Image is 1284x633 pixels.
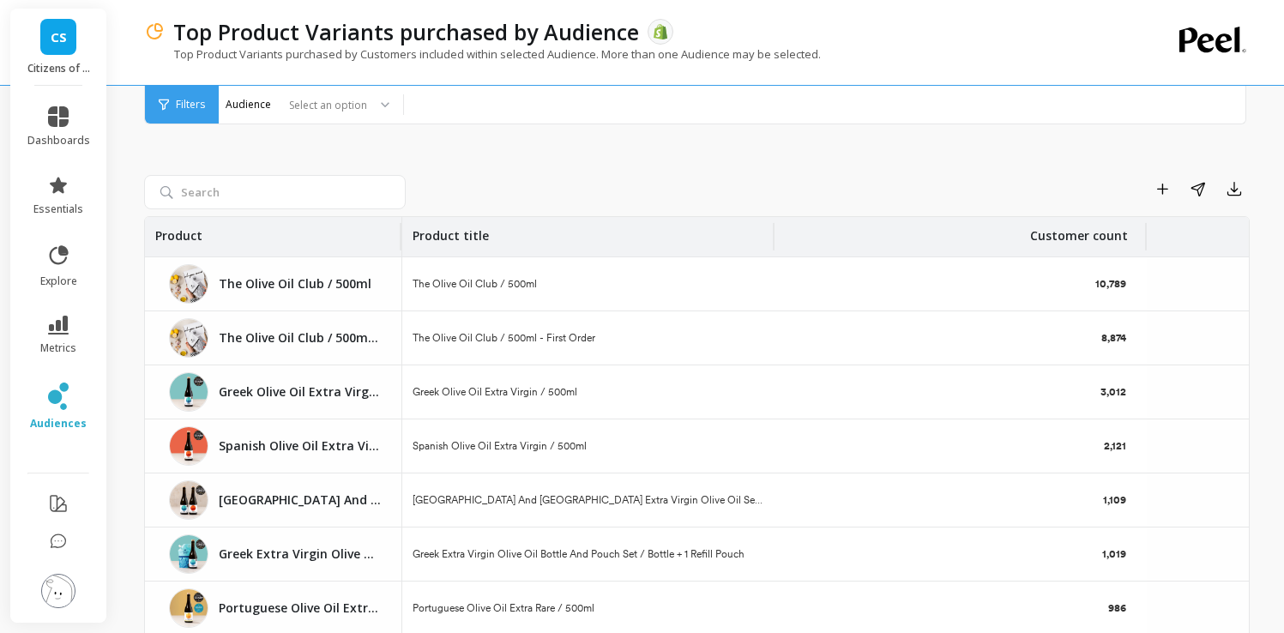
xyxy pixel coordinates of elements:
[413,439,587,453] p: Spanish Olive Oil Extra Virgin / 500ml
[144,175,406,209] input: Search
[219,437,381,455] p: Spanish Olive Oil Extra Virgin / 500ml
[169,588,208,628] img: Portuguese_2025_201752c8-396d-4f0e-90c7-acce228df44c.png
[219,600,381,617] p: Portuguese Olive Oil Extra Rare / 500ml
[219,546,381,563] p: Greek Extra Virgin Olive Oil Bottle And Pouch Set / Bottle + 1 Refill Pouch
[169,372,208,412] img: Great_Taste_Greek_EVOO_from_Sparta_with_Taste_2024_-_Citizens_of_Soil_2024_49567eb8-8cb7-411c-9fe...
[1095,277,1130,291] p: 10,789
[173,17,639,46] p: Top Product Variants purchased by Audience
[219,329,381,347] p: The Olive Oil Club / 500ml - First Order
[144,21,165,42] img: header icon
[219,491,381,509] p: Greece And Spain Extra Virgin Olive Oil Set / 2 x 500ml bottles
[169,534,208,574] img: Great_Taste_Greek_EVOO_from_Sparta_-_Citizens_of_Soil_2025_3.png
[176,98,205,112] span: Filters
[413,217,489,244] p: Product title
[40,274,77,288] span: explore
[27,134,90,148] span: dashboards
[413,601,594,615] p: Portuguese Olive Oil Extra Rare / 500ml
[169,318,208,358] img: 2025_Olive_Oil_Club_pouch_box.png
[1103,493,1130,507] p: 1,109
[219,275,381,292] p: The Olive Oil Club / 500ml
[1102,547,1130,561] p: 1,019
[40,341,76,355] span: metrics
[169,480,208,520] img: Greek_Spanish_set_Great_Taste_2025.png
[219,383,381,401] p: Greek Olive Oil Extra Virgin / 500ml
[27,62,90,75] p: Citizens of Soil
[413,547,744,561] p: Greek Extra Virgin Olive Oil Bottle And Pouch Set / Bottle + 1 Refill Pouch
[1108,601,1130,615] p: 986
[144,46,821,62] p: Top Product Variants purchased by Customers included within selected Audience. More than one Audi...
[1101,331,1130,345] p: 8,874
[155,217,202,244] p: Product
[413,385,577,399] p: Greek Olive Oil Extra Virgin / 500ml
[41,574,75,608] img: profile picture
[1100,385,1130,399] p: 3,012
[169,264,208,304] img: 2025_Olive_Oil_Club_pouch_box.png
[1030,217,1128,244] p: Customer count
[413,277,537,291] p: The Olive Oil Club / 500ml
[169,426,208,466] img: Great_Taste_Spanish_Olive_Oil_from_Andalucia_-_Citizens_of_Soil_2024_27288d31-d744-4e64-a260-8e7f...
[33,202,83,216] span: essentials
[413,331,595,345] p: The Olive Oil Club / 500ml - First Order
[1104,439,1130,453] p: 2,121
[413,493,764,507] p: [GEOGRAPHIC_DATA] And [GEOGRAPHIC_DATA] Extra Virgin Olive Oil Set / 2 x 500ml bottles
[653,24,668,39] img: api.shopify.svg
[30,417,87,431] span: audiences
[51,27,67,47] span: CS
